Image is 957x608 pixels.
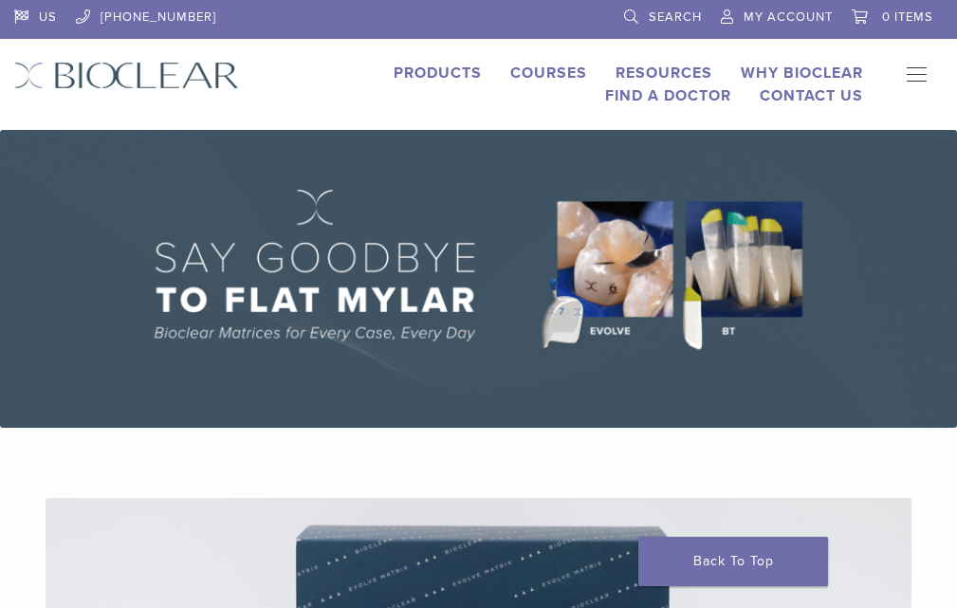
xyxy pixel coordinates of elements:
a: Back To Top [638,537,828,586]
a: Products [394,64,482,83]
a: Resources [616,64,712,83]
span: 0 items [882,9,933,25]
a: Courses [510,64,587,83]
nav: Primary Navigation [892,62,943,90]
a: Find A Doctor [605,86,731,105]
img: Bioclear [14,62,239,89]
a: Contact Us [760,86,863,105]
a: Why Bioclear [741,64,863,83]
span: Search [649,9,702,25]
span: My Account [744,9,833,25]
